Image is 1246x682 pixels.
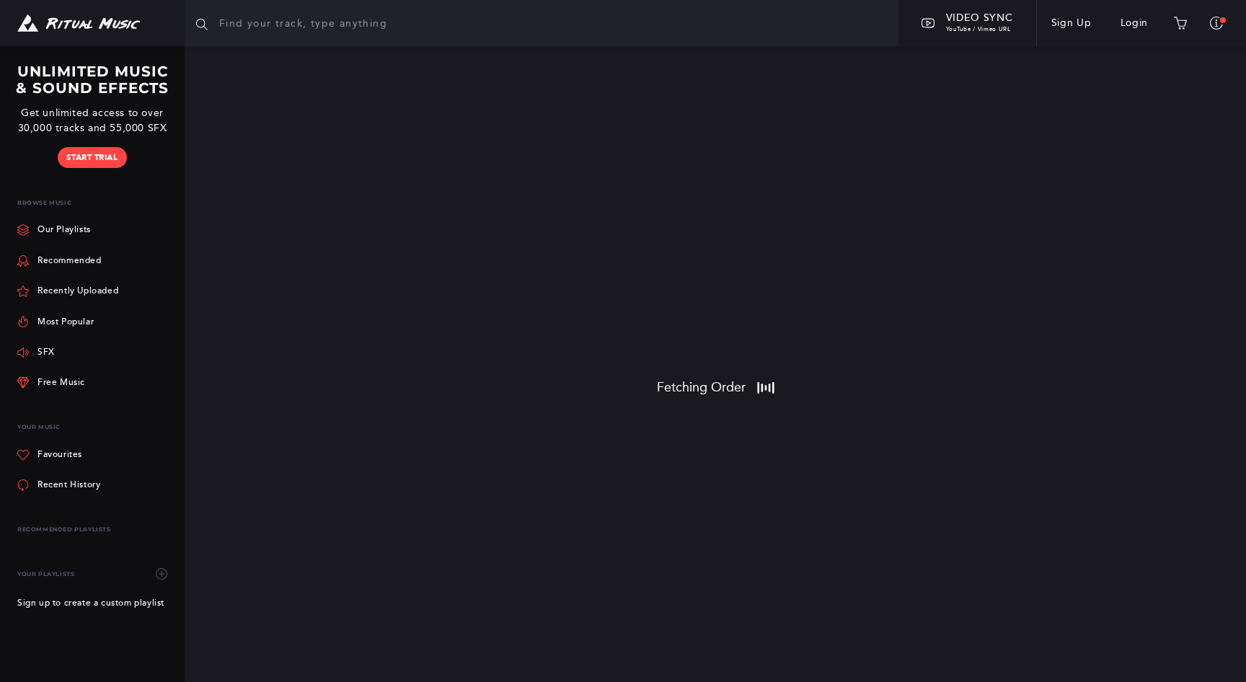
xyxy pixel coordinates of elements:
[946,26,1011,32] span: YouTube / Vimeo URL
[657,380,757,395] p: Fetching Order
[1037,3,1106,43] a: Sign Up
[17,215,91,245] a: Our Playlists
[17,518,173,541] div: Recommended Playlists
[1106,3,1163,43] a: Login
[17,276,118,306] a: Recently Uploaded
[17,191,173,215] p: Browse Music
[17,590,164,617] a: Sign up to create a custom playlist
[17,559,173,590] div: Your Playlists
[17,337,55,368] a: SFX
[17,368,85,398] a: Free Music
[17,306,94,337] a: Most Popular
[17,14,140,32] img: Ritual Music
[17,415,173,439] p: Your Music
[17,440,82,470] a: Favourites
[17,470,100,500] a: Recent History
[58,147,126,168] a: Start Trial
[12,105,173,136] p: Get unlimited access to over 30,000 tracks and 55,000 SFX
[17,245,102,275] a: Recommended
[12,63,173,97] h3: UNLIMITED MUSIC & SOUND EFFECTS
[946,12,1013,24] span: Video Sync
